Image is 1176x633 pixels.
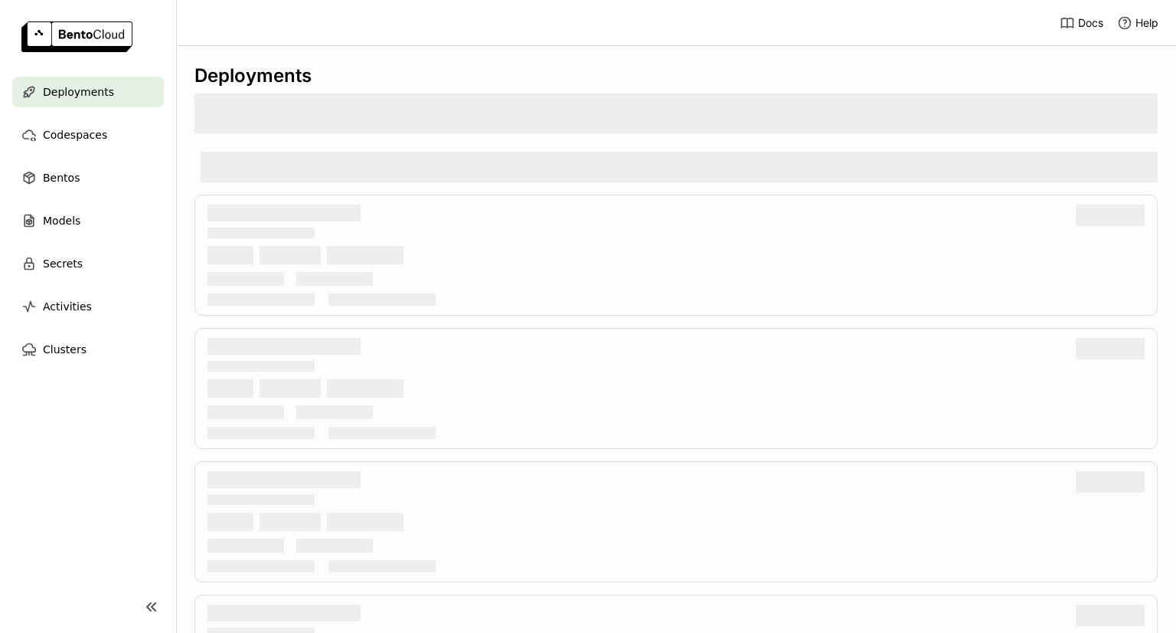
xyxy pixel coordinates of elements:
a: Models [12,205,164,236]
span: Codespaces [43,126,107,144]
a: Activities [12,291,164,322]
span: Docs [1078,16,1103,30]
span: Secrets [43,254,83,273]
span: Bentos [43,169,80,187]
a: Docs [1060,15,1103,31]
a: Secrets [12,248,164,279]
span: Clusters [43,340,87,359]
img: logo [21,21,132,52]
div: Deployments [194,64,1158,87]
span: Models [43,212,80,230]
span: Help [1135,16,1158,30]
div: Help [1117,15,1158,31]
span: Deployments [43,83,114,101]
span: Activities [43,297,92,316]
a: Clusters [12,334,164,365]
a: Bentos [12,162,164,193]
